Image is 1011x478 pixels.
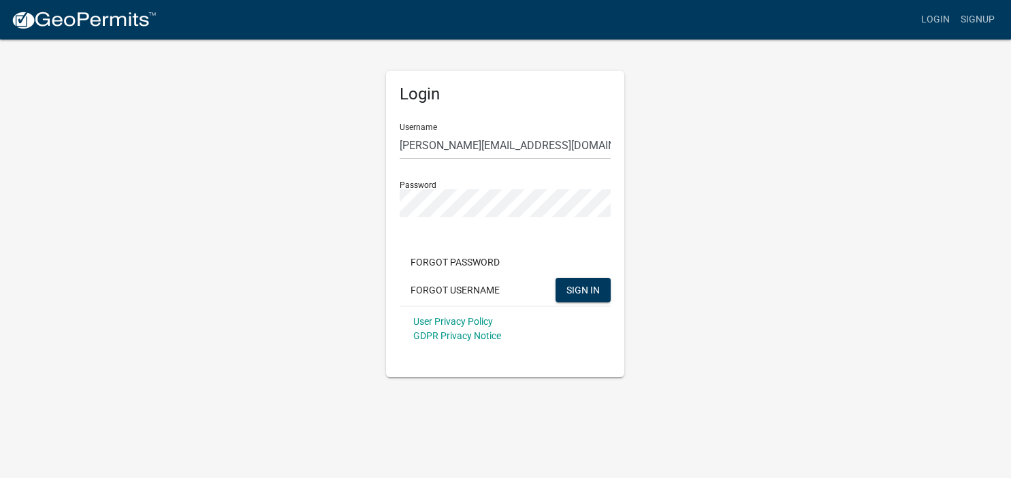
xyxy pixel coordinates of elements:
button: Forgot Password [400,250,511,274]
button: SIGN IN [556,278,611,302]
span: SIGN IN [566,284,600,295]
a: User Privacy Policy [413,316,493,327]
h5: Login [400,84,611,104]
a: GDPR Privacy Notice [413,330,501,341]
a: Signup [955,7,1000,33]
a: Login [916,7,955,33]
button: Forgot Username [400,278,511,302]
